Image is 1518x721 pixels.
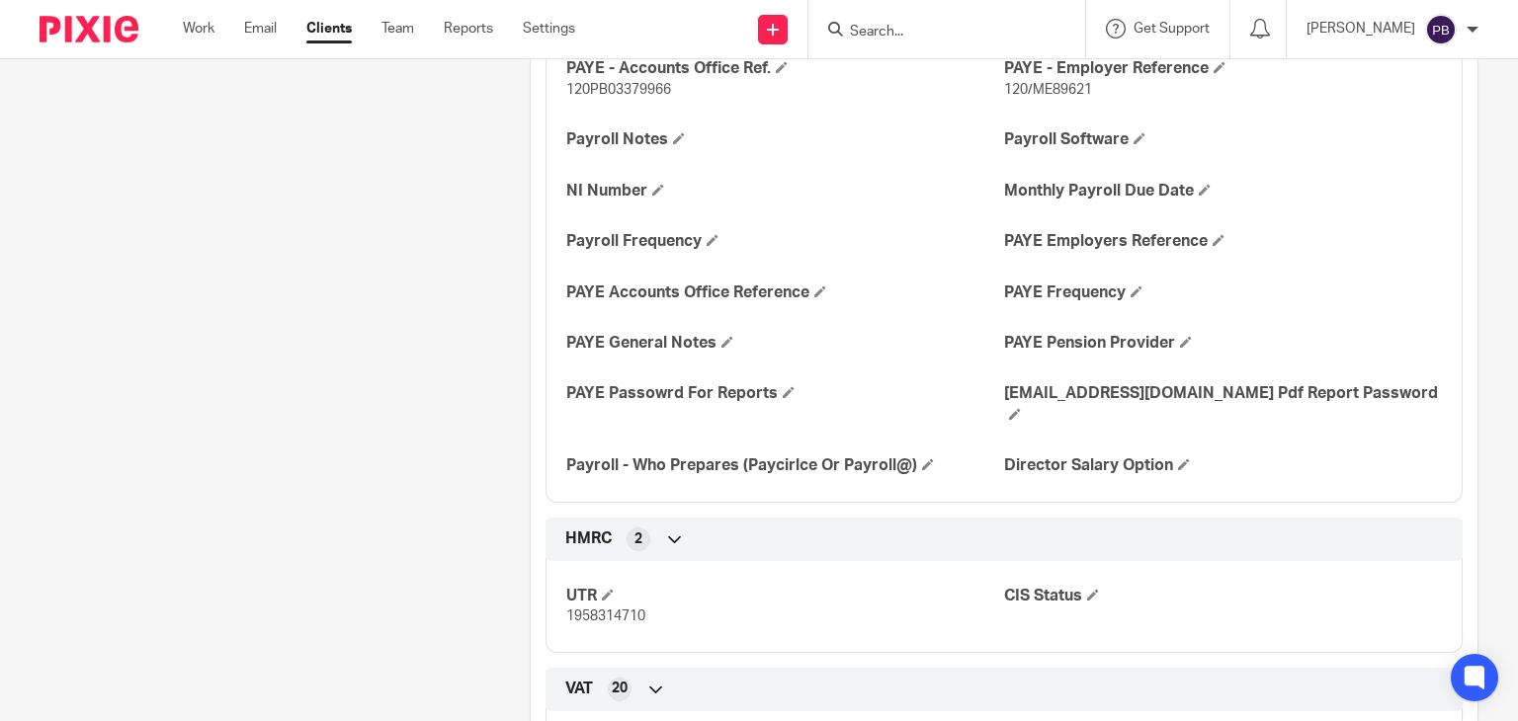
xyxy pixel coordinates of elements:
h4: NI Number [566,181,1004,201]
h4: [EMAIL_ADDRESS][DOMAIN_NAME] Pdf Report Password [1004,383,1442,426]
h4: PAYE Passowrd For Reports [566,383,1004,404]
img: svg%3E [1425,14,1457,45]
a: Clients [306,19,352,39]
h4: PAYE Employers Reference [1004,231,1442,252]
input: Search [848,24,1026,41]
span: 120PB03379966 [566,83,671,97]
span: HMRC [565,528,612,549]
img: Pixie [40,16,138,42]
span: Get Support [1134,22,1210,36]
span: 120/ME89621 [1004,83,1092,97]
span: VAT [565,679,593,699]
h4: Payroll Software [1004,129,1442,150]
h4: Director Salary Option [1004,455,1442,476]
p: [PERSON_NAME] [1307,19,1415,39]
h4: Payroll - Who Prepares (Paycirlce Or Payroll@) [566,455,1004,476]
a: Settings [523,19,575,39]
h4: PAYE Accounts Office Reference [566,282,1004,303]
h4: PAYE - Employer Reference [1004,58,1442,79]
h4: PAYE - Accounts Office Ref. [566,58,1004,79]
h4: PAYE Frequency [1004,282,1442,303]
h4: CIS Status [1004,586,1442,606]
a: Work [183,19,214,39]
span: 20 [612,679,628,698]
h4: UTR [566,586,1004,606]
a: Team [381,19,414,39]
span: 1958314710 [566,609,645,623]
span: 2 [634,529,642,549]
h4: PAYE Pension Provider [1004,333,1442,354]
h4: Payroll Notes [566,129,1004,150]
h4: Monthly Payroll Due Date [1004,181,1442,201]
h4: Payroll Frequency [566,231,1004,252]
a: Reports [444,19,493,39]
a: Email [244,19,277,39]
h4: PAYE General Notes [566,333,1004,354]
